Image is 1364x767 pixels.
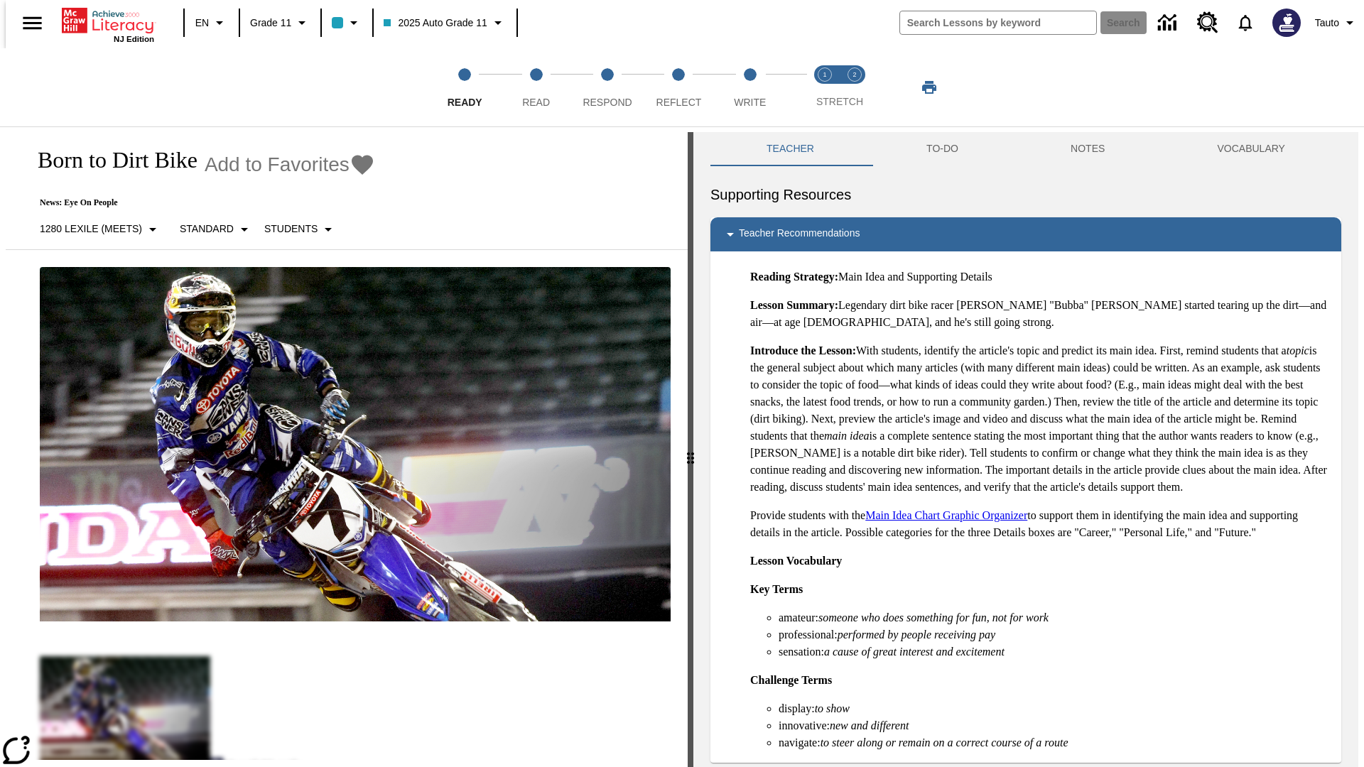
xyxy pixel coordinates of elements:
em: to steer along or remain on a correct course of a route [821,736,1068,749]
strong: Introduce the Lesson: [750,344,856,357]
button: Select Lexile, 1280 Lexile (Meets) [34,217,167,242]
button: Language: EN, Select a language [189,10,234,36]
div: reading [6,132,688,760]
strong: Challenge Terms [750,674,832,686]
p: 1280 Lexile (Meets) [40,222,142,236]
p: Teacher Recommendations [739,226,860,243]
button: Add to Favorites - Born to Dirt Bike [205,152,375,177]
h1: Born to Dirt Bike [23,147,197,173]
button: Profile/Settings [1309,10,1364,36]
p: News: Eye On People [23,197,375,208]
span: Reflect [656,97,702,108]
span: Read [522,97,550,108]
em: main idea [824,430,870,442]
li: navigate: [779,734,1330,751]
strong: Reading Strategy: [750,271,838,283]
li: innovative: [779,717,1330,734]
input: search field [900,11,1096,34]
button: Open side menu [11,2,53,44]
button: Respond step 3 of 5 [566,48,649,126]
p: Main Idea and Supporting Details [750,268,1330,285]
span: Add to Favorites [205,153,350,176]
a: Resource Center, Will open in new tab [1189,4,1227,42]
a: Data Center [1149,4,1189,43]
button: Write step 5 of 5 [709,48,791,126]
button: Stretch Read step 1 of 2 [804,48,845,126]
p: Students [264,222,318,236]
button: Select Student [259,217,342,242]
div: Home [62,5,154,43]
div: Teacher Recommendations [710,217,1341,251]
strong: Key Terms [750,583,803,595]
div: Press Enter or Spacebar and then press right and left arrow keys to move the slider [688,132,693,767]
em: performed by people receiving pay [838,629,995,641]
p: With students, identify the article's topic and predict its main idea. First, remind students tha... [750,342,1330,496]
button: Teacher [710,132,870,166]
li: display: [779,700,1330,717]
span: Ready [448,97,482,108]
strong: Lesson Summary: [750,299,838,311]
button: Scaffolds, Standard [174,217,259,242]
p: Provide students with the to support them in identifying the main idea and supporting details in ... [750,507,1330,541]
button: Stretch Respond step 2 of 2 [834,48,875,126]
text: 2 [852,71,856,78]
button: Print [906,75,952,100]
strong: Lesson Vocabulary [750,555,842,567]
span: Write [734,97,766,108]
em: topic [1287,344,1309,357]
text: 1 [823,71,826,78]
button: Class color is light blue. Change class color [326,10,368,36]
button: TO-DO [870,132,1014,166]
em: a cause of great interest and excitement [824,646,1005,658]
button: Ready step 1 of 5 [423,48,506,126]
a: Main Idea Chart Graphic Organizer [865,509,1027,521]
span: STRETCH [816,96,863,107]
button: Select a new avatar [1264,4,1309,41]
button: Reflect step 4 of 5 [637,48,720,126]
span: 2025 Auto Grade 11 [384,16,487,31]
img: Avatar [1272,9,1301,37]
em: new and different [830,719,909,731]
div: Instructional Panel Tabs [710,132,1341,166]
em: to show [815,702,850,714]
em: someone who does something for fun, not for work [818,611,1049,624]
button: NOTES [1014,132,1161,166]
p: Standard [180,222,234,236]
span: Respond [583,97,632,108]
img: Motocross racer James Stewart flies through the air on his dirt bike. [40,267,671,622]
span: NJ Edition [114,35,154,43]
button: VOCABULARY [1161,132,1341,166]
li: professional: [779,626,1330,643]
button: Class: 2025 Auto Grade 11, Select your class [378,10,511,36]
span: Grade 11 [250,16,291,31]
div: activity [693,132,1358,767]
button: Grade: Grade 11, Select a grade [244,10,316,36]
h6: Supporting Resources [710,183,1341,206]
li: amateur: [779,609,1330,626]
p: Legendary dirt bike racer [PERSON_NAME] "Bubba" [PERSON_NAME] started tearing up the dirt—and air... [750,297,1330,331]
a: Notifications [1227,4,1264,41]
span: Tauto [1315,16,1339,31]
button: Read step 2 of 5 [494,48,577,126]
li: sensation: [779,643,1330,660]
span: EN [195,16,209,31]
